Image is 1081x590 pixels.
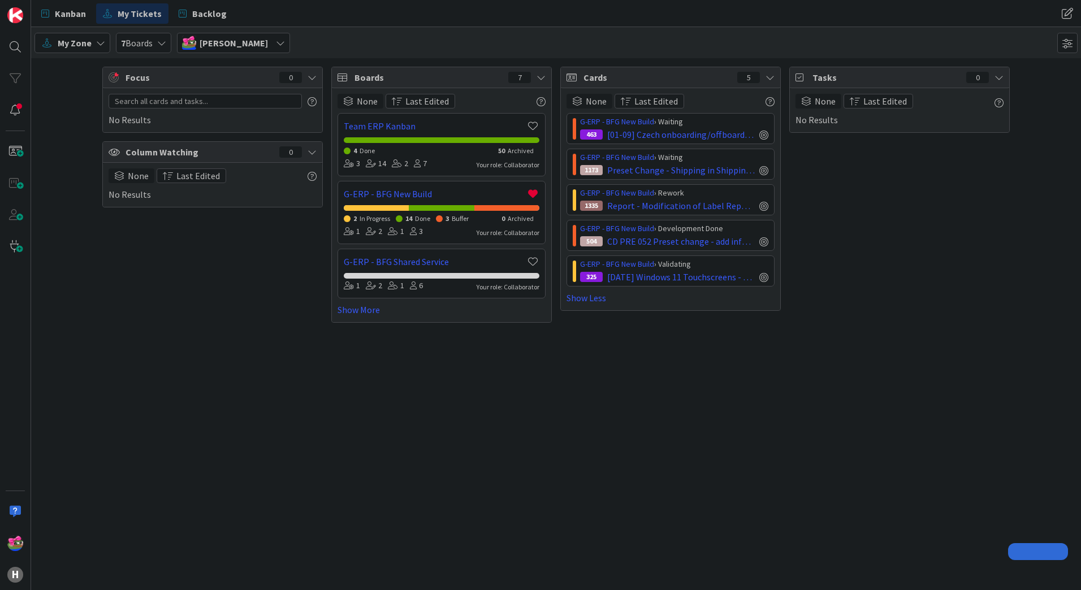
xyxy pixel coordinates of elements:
[607,199,755,212] span: Report - Modification of Label Reports CB182 and CB173
[392,158,408,170] div: 2
[354,71,503,84] span: Boards
[607,163,755,177] span: Preset Change - Shipping in Shipping Schedule
[34,3,93,24] a: Kanban
[580,236,603,246] div: 504
[172,3,234,24] a: Backlog
[344,158,360,170] div: 3
[414,158,427,170] div: 7
[353,146,357,155] span: 4
[580,116,654,127] a: G-ERP - BFG New Build
[7,535,23,551] img: JK
[366,225,382,238] div: 2
[966,72,989,83] div: 0
[812,71,961,84] span: Tasks
[357,94,378,108] span: None
[477,228,539,238] div: Your role: Collaborator
[477,282,539,292] div: Your role: Collaborator
[344,119,526,133] a: Team ERP Kanban
[477,160,539,170] div: Your role: Collaborator
[508,72,531,83] div: 7
[410,225,423,238] div: 3
[121,36,153,50] span: Boards
[126,145,274,159] span: Column Watching
[353,214,357,223] span: 2
[128,169,149,183] span: None
[360,146,375,155] span: Done
[446,214,449,223] span: 3
[410,280,423,292] div: 6
[580,259,654,269] a: G-ERP - BFG New Build
[405,94,449,108] span: Last Edited
[634,94,678,108] span: Last Edited
[176,169,220,183] span: Last Edited
[508,146,534,155] span: Archived
[737,72,760,83] div: 5
[118,7,162,20] span: My Tickets
[405,214,412,223] span: 14
[386,94,455,109] button: Last Edited
[501,214,505,223] span: 0
[415,214,430,223] span: Done
[126,71,270,84] span: Focus
[388,225,404,238] div: 1
[121,37,126,49] b: 7
[580,152,654,162] a: G-ERP - BFG New Build
[815,94,836,108] span: None
[580,151,768,163] div: › Waiting
[844,94,913,109] button: Last Edited
[344,255,526,268] a: G-ERP - BFG Shared Service
[7,567,23,583] div: H
[58,36,92,50] span: My Zone
[279,72,302,83] div: 0
[580,201,603,211] div: 1335
[7,7,23,23] img: Visit kanbanzone.com
[200,36,268,50] span: [PERSON_NAME]
[182,36,196,50] img: JK
[344,187,526,201] a: G-ERP - BFG New Build
[580,129,603,140] div: 463
[157,168,226,183] button: Last Edited
[344,280,360,292] div: 1
[567,291,775,305] a: Show Less
[586,94,607,108] span: None
[96,3,168,24] a: My Tickets
[452,214,469,223] span: Buffer
[607,235,755,248] span: CD PRE 052 Preset change - add info into " stock module" about " part type manufacturer" + part c...
[192,7,227,20] span: Backlog
[366,280,382,292] div: 2
[580,223,768,235] div: › Development Done
[580,223,654,233] a: G-ERP - BFG New Build
[580,258,768,270] div: › Validating
[863,94,907,108] span: Last Edited
[338,303,546,316] a: Show More
[580,188,654,198] a: G-ERP - BFG New Build
[580,116,768,128] div: › Waiting
[607,270,755,284] span: [DATE] Windows 11 Touchscreens - Requirements
[580,165,603,175] div: 1173
[109,94,302,109] input: Search all cards and tasks...
[580,187,768,199] div: › Rework
[388,280,404,292] div: 1
[498,146,505,155] span: 50
[279,146,302,158] div: 0
[55,7,86,20] span: Kanban
[360,214,390,223] span: In Progress
[583,71,732,84] span: Cards
[109,94,317,127] div: No Results
[607,128,755,141] span: [01-09] Czech onboarding/offboarding process for Global ERP
[615,94,684,109] button: Last Edited
[508,214,534,223] span: Archived
[366,158,386,170] div: 14
[795,94,1004,127] div: No Results
[109,168,317,201] div: No Results
[580,272,603,282] div: 325
[344,225,360,238] div: 1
